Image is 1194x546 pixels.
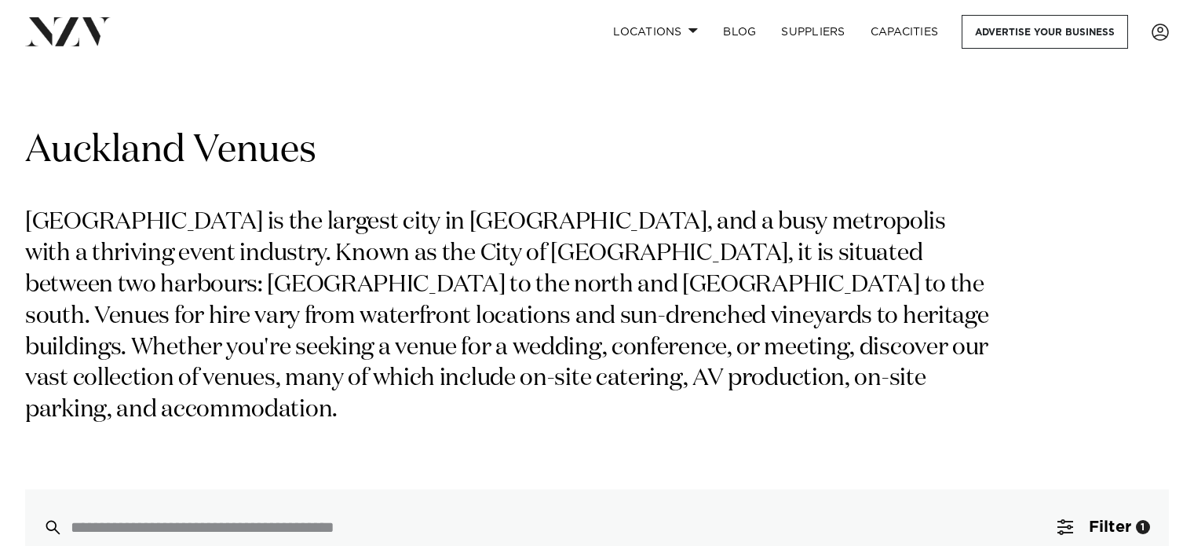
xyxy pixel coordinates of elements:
[962,15,1128,49] a: Advertise your business
[710,15,769,49] a: BLOG
[858,15,951,49] a: Capacities
[1136,520,1150,534] div: 1
[25,126,1169,176] h1: Auckland Venues
[25,207,995,427] p: [GEOGRAPHIC_DATA] is the largest city in [GEOGRAPHIC_DATA], and a busy metropolis with a thriving...
[25,17,111,46] img: nzv-logo.png
[769,15,857,49] a: SUPPLIERS
[601,15,710,49] a: Locations
[1089,519,1131,535] span: Filter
